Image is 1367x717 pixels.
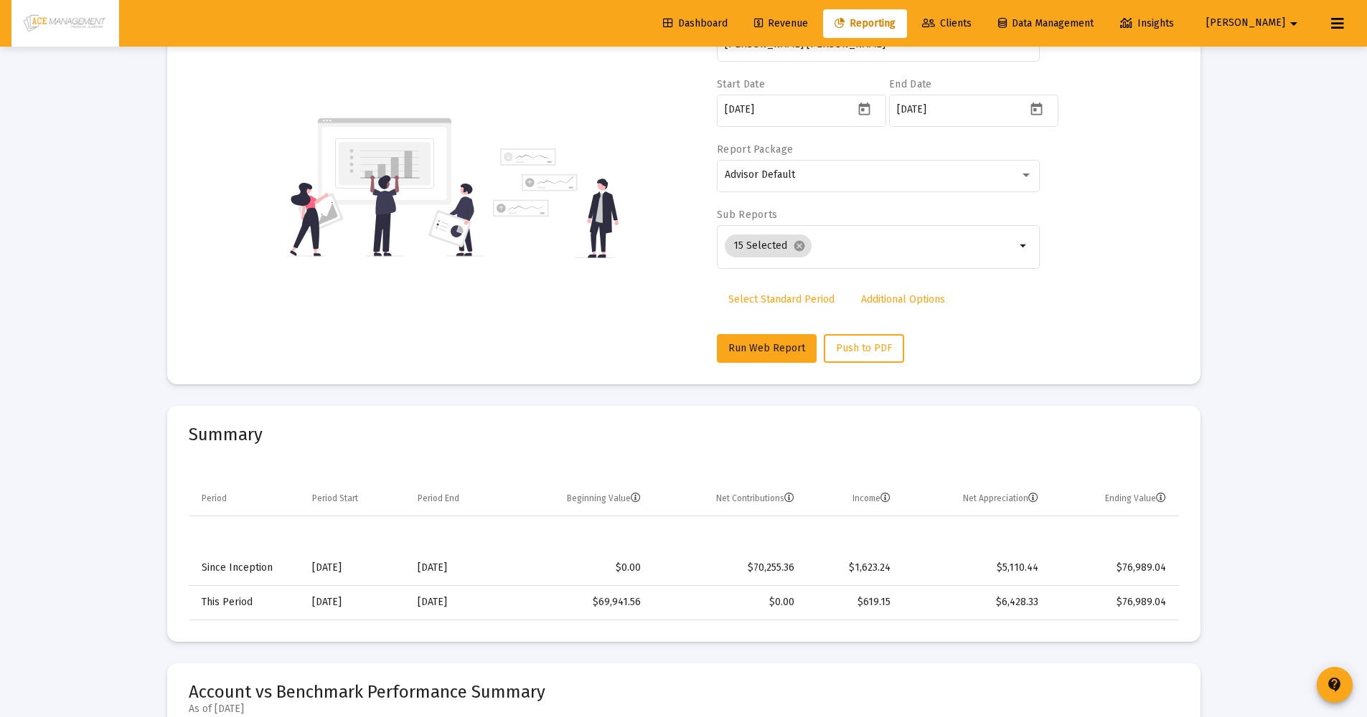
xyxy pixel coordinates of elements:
[1285,9,1302,38] mat-icon: arrow_drop_down
[1326,676,1343,693] mat-icon: contact_support
[793,239,806,252] mat-icon: cancel
[725,232,1015,260] mat-chip-list: Selection
[1048,482,1178,516] td: Column Ending Value
[507,585,651,619] td: $69,941.56
[189,585,302,619] td: This Period
[998,17,1094,29] span: Data Management
[743,9,819,38] a: Revenue
[189,482,302,516] td: Column Period
[836,342,892,354] span: Push to PDF
[302,482,408,516] td: Column Period Start
[804,585,900,619] td: $619.15
[202,493,227,504] div: Period
[312,561,398,575] div: [DATE]
[312,595,398,609] div: [DATE]
[728,293,835,305] span: Select Standard Period
[754,17,808,29] span: Revenue
[911,9,983,38] a: Clients
[1026,98,1047,119] button: Open calendar
[861,293,945,305] span: Additional Options
[854,98,875,119] button: Open calendar
[725,234,812,257] mat-chip: 15 Selected
[493,148,619,258] img: reporting-alt
[287,116,484,258] img: reporting
[418,493,459,504] div: Period End
[408,482,507,516] td: Column Period End
[716,493,794,504] div: Net Contributions
[824,334,904,363] button: Push to PDF
[897,104,1026,115] input: Select a date
[22,9,108,38] img: Dashboard
[1120,17,1174,29] span: Insights
[901,482,1049,516] td: Column Net Appreciation
[651,585,804,619] td: $0.00
[1048,585,1178,619] td: $76,989.04
[507,551,651,585] td: $0.00
[418,595,497,609] div: [DATE]
[901,551,1049,585] td: $5,110.44
[189,682,545,702] span: Account vs Benchmark Performance Summary
[567,493,641,504] div: Beginning Value
[663,17,728,29] span: Dashboard
[189,551,302,585] td: Since Inception
[1048,551,1178,585] td: $76,989.04
[852,493,891,504] div: Income
[652,9,739,38] a: Dashboard
[189,702,545,716] mat-card-subtitle: As of [DATE]
[418,561,497,575] div: [DATE]
[1015,237,1033,255] mat-icon: arrow_drop_down
[189,427,1179,442] mat-card-title: Summary
[507,482,651,516] td: Column Beginning Value
[804,482,900,516] td: Column Income
[1109,9,1185,38] a: Insights
[725,104,854,115] input: Select a date
[728,342,805,354] span: Run Web Report
[804,551,900,585] td: $1,623.24
[1105,493,1166,504] div: Ending Value
[717,209,777,221] label: Sub Reports
[889,78,931,90] label: End Date
[901,585,1049,619] td: $6,428.33
[1189,9,1320,37] button: [PERSON_NAME]
[651,482,804,516] td: Column Net Contributions
[717,334,817,363] button: Run Web Report
[922,17,972,29] span: Clients
[987,9,1105,38] a: Data Management
[725,168,795,181] span: Advisor Default
[835,17,896,29] span: Reporting
[651,551,804,585] td: $70,255.36
[312,493,358,504] div: Period Start
[823,9,907,38] a: Reporting
[717,143,793,156] label: Report Package
[963,493,1038,504] div: Net Appreciation
[189,447,1179,620] div: Data grid
[717,78,765,90] label: Start Date
[1206,17,1285,29] span: [PERSON_NAME]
